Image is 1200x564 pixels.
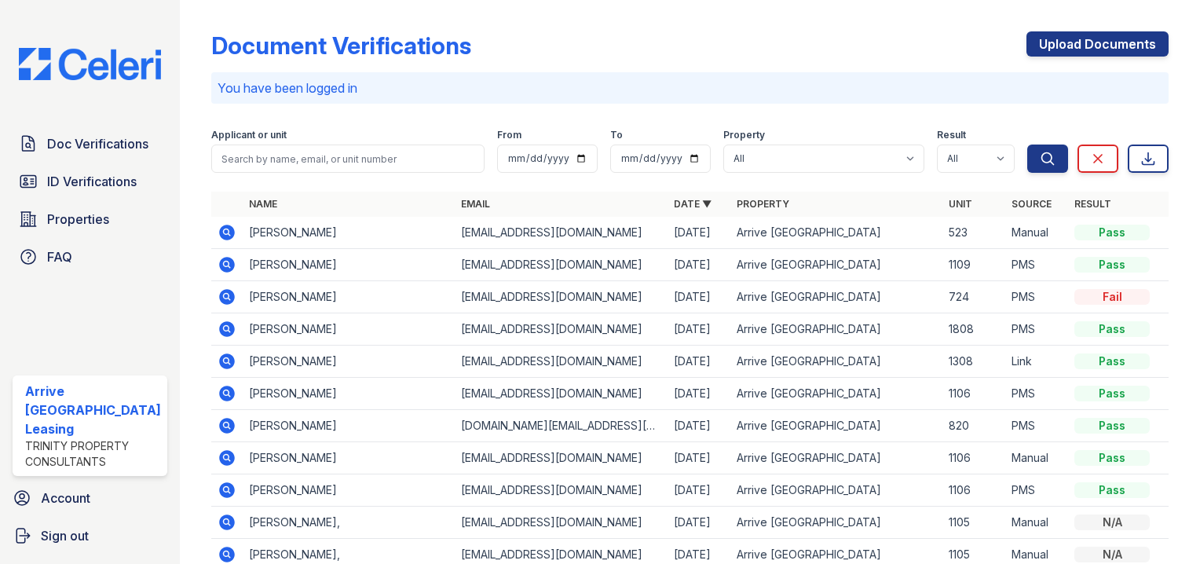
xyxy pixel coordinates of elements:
td: Manual [1005,217,1068,249]
div: N/A [1074,547,1150,562]
td: [PERSON_NAME], [243,507,455,539]
div: Pass [1074,225,1150,240]
label: From [497,129,521,141]
td: [EMAIL_ADDRESS][DOMAIN_NAME] [455,507,667,539]
td: Arrive [GEOGRAPHIC_DATA] [730,346,942,378]
a: Upload Documents [1026,31,1169,57]
td: Arrive [GEOGRAPHIC_DATA] [730,474,942,507]
div: Fail [1074,289,1150,305]
td: 523 [942,217,1005,249]
td: [DATE] [668,378,730,410]
span: FAQ [47,247,72,266]
a: Sign out [6,520,174,551]
a: FAQ [13,241,167,273]
p: You have been logged in [218,79,1162,97]
a: Doc Verifications [13,128,167,159]
td: 820 [942,410,1005,442]
span: Properties [47,210,109,229]
td: Arrive [GEOGRAPHIC_DATA] [730,313,942,346]
td: [PERSON_NAME] [243,410,455,442]
td: 1109 [942,249,1005,281]
td: PMS [1005,410,1068,442]
label: Result [937,129,966,141]
img: CE_Logo_Blue-a8612792a0a2168367f1c8372b55b34899dd931a85d93a1a3d3e32e68fde9ad4.png [6,48,174,80]
td: [DATE] [668,410,730,442]
td: [EMAIL_ADDRESS][DOMAIN_NAME] [455,474,667,507]
input: Search by name, email, or unit number [211,145,485,173]
td: PMS [1005,281,1068,313]
a: Property [737,198,789,210]
td: [PERSON_NAME] [243,474,455,507]
div: Pass [1074,418,1150,434]
div: Pass [1074,450,1150,466]
td: Manual [1005,507,1068,539]
td: [EMAIL_ADDRESS][DOMAIN_NAME] [455,442,667,474]
td: 724 [942,281,1005,313]
td: Manual [1005,442,1068,474]
td: [PERSON_NAME] [243,346,455,378]
a: ID Verifications [13,166,167,197]
td: [EMAIL_ADDRESS][DOMAIN_NAME] [455,346,667,378]
td: [DATE] [668,507,730,539]
td: 1106 [942,378,1005,410]
a: Source [1012,198,1052,210]
span: Sign out [41,526,89,545]
a: Email [461,198,490,210]
div: Document Verifications [211,31,471,60]
td: [PERSON_NAME] [243,442,455,474]
td: [DATE] [668,474,730,507]
td: [EMAIL_ADDRESS][DOMAIN_NAME] [455,313,667,346]
div: Pass [1074,257,1150,273]
td: [DATE] [668,249,730,281]
label: Property [723,129,765,141]
div: Pass [1074,353,1150,369]
td: 1106 [942,442,1005,474]
td: Arrive [GEOGRAPHIC_DATA] [730,281,942,313]
span: Account [41,489,90,507]
label: To [610,129,623,141]
div: Pass [1074,482,1150,498]
a: Name [249,198,277,210]
td: [EMAIL_ADDRESS][DOMAIN_NAME] [455,249,667,281]
td: Arrive [GEOGRAPHIC_DATA] [730,249,942,281]
div: Arrive [GEOGRAPHIC_DATA] Leasing [25,382,161,438]
td: [DATE] [668,217,730,249]
td: [DATE] [668,281,730,313]
td: [DATE] [668,313,730,346]
td: [DATE] [668,442,730,474]
div: Trinity Property Consultants [25,438,161,470]
a: Account [6,482,174,514]
td: [PERSON_NAME] [243,378,455,410]
td: Arrive [GEOGRAPHIC_DATA] [730,442,942,474]
div: Pass [1074,386,1150,401]
a: Result [1074,198,1111,210]
td: Arrive [GEOGRAPHIC_DATA] [730,217,942,249]
td: 1106 [942,474,1005,507]
td: PMS [1005,378,1068,410]
td: 1808 [942,313,1005,346]
td: [EMAIL_ADDRESS][DOMAIN_NAME] [455,281,667,313]
td: Arrive [GEOGRAPHIC_DATA] [730,378,942,410]
div: Pass [1074,321,1150,337]
td: [DOMAIN_NAME][EMAIL_ADDRESS][DOMAIN_NAME] [455,410,667,442]
span: ID Verifications [47,172,137,191]
div: N/A [1074,515,1150,530]
td: Arrive [GEOGRAPHIC_DATA] [730,507,942,539]
a: Properties [13,203,167,235]
td: 1105 [942,507,1005,539]
td: [PERSON_NAME] [243,281,455,313]
td: Link [1005,346,1068,378]
td: [DATE] [668,346,730,378]
td: 1308 [942,346,1005,378]
label: Applicant or unit [211,129,287,141]
td: [PERSON_NAME] [243,249,455,281]
td: PMS [1005,474,1068,507]
a: Unit [949,198,972,210]
td: PMS [1005,313,1068,346]
td: [EMAIL_ADDRESS][DOMAIN_NAME] [455,378,667,410]
span: Doc Verifications [47,134,148,153]
td: Arrive [GEOGRAPHIC_DATA] [730,410,942,442]
td: [EMAIL_ADDRESS][DOMAIN_NAME] [455,217,667,249]
td: [PERSON_NAME] [243,217,455,249]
